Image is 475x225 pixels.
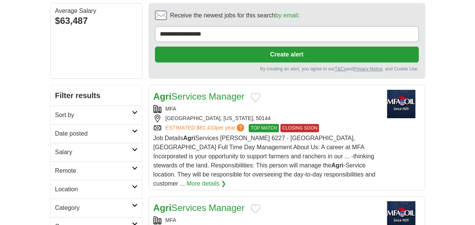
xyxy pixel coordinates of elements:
button: Create alert [155,47,419,62]
a: MFA [166,217,176,223]
div: $63,487 [55,14,138,28]
a: Privacy Notice [353,66,382,72]
h2: Category [55,203,132,212]
h2: Salary [55,148,132,157]
span: Receive the newest jobs for this search : [170,11,299,20]
div: [GEOGRAPHIC_DATA], [US_STATE], 50144 [153,114,376,122]
h2: Filter results [51,85,142,106]
h2: Remote [55,166,132,175]
span: Job Details Services [PERSON_NAME] 6227 - [GEOGRAPHIC_DATA], [GEOGRAPHIC_DATA] Full Time Day Mana... [153,135,376,187]
div: Average Salary [55,8,138,14]
a: Category [51,198,142,217]
span: TOP MATCH [249,124,279,132]
span: $61,433 [196,125,216,131]
a: Remote [51,161,142,180]
img: MFA Oil logo [382,90,420,118]
a: AgriServices Manager [153,91,244,102]
h2: Sort by [55,111,132,120]
strong: Agri [153,203,172,213]
a: by email [275,12,298,19]
a: More details ❯ [187,179,226,188]
button: Add to favorite jobs [251,204,260,213]
strong: Agri [153,91,172,102]
a: Sort by [51,106,142,124]
a: Date posted [51,124,142,143]
span: ? [237,124,244,131]
a: MFA [166,106,176,112]
a: T&Cs [334,66,346,72]
a: AgriServices Manager [153,203,244,213]
strong: Agri [331,162,343,169]
h2: Location [55,185,132,194]
a: Salary [51,143,142,161]
div: By creating an alert, you agree to our and , and Cookie Use. [155,66,419,72]
a: Location [51,180,142,198]
h2: Date posted [55,129,132,138]
a: ESTIMATED:$61,433per year? [166,124,246,132]
strong: Agri [183,135,195,141]
button: Add to favorite jobs [251,93,260,102]
span: CLOSING SOON [280,124,319,132]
